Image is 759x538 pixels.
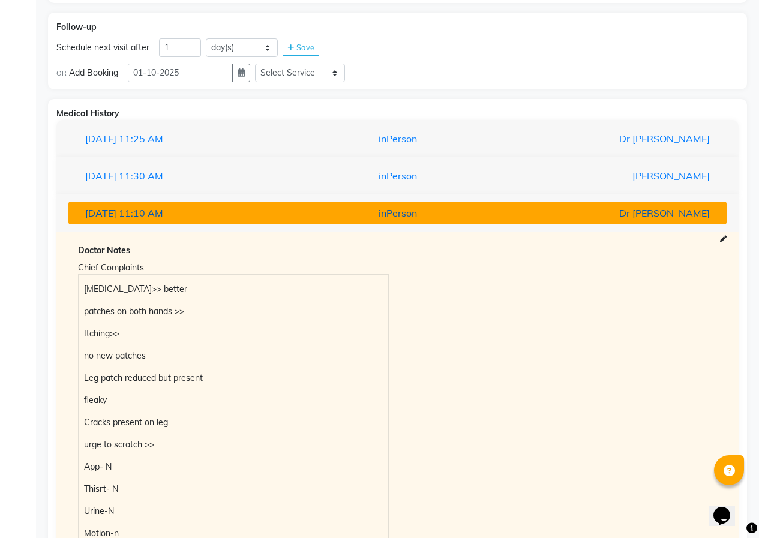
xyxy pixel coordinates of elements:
[56,21,739,34] div: Follow-up
[84,461,382,473] p: App- N
[505,169,719,183] div: [PERSON_NAME]
[56,107,739,120] div: Medical History
[119,207,163,219] span: 11:10 AM
[68,127,727,150] button: [DATE]11:25 AMinPersonDr [PERSON_NAME]
[85,133,116,145] span: [DATE]
[84,416,382,429] p: Cracks present on leg
[84,350,382,362] p: no new patches
[119,170,163,182] span: 11:30 AM
[84,283,382,296] p: [MEDICAL_DATA]>> better
[84,394,382,407] p: fleaky
[128,64,233,82] input: yyyy-mm-dd
[68,202,727,224] button: [DATE]11:10 AMinPersonDr [PERSON_NAME]
[296,43,314,52] span: Save
[290,206,505,220] div: inPerson
[84,438,382,451] p: urge to scratch >>
[290,169,505,183] div: inPerson
[85,170,116,182] span: [DATE]
[84,483,382,495] p: Thisrt- N
[709,490,747,526] iframe: chat widget
[56,41,149,54] div: Schedule next visit after
[85,207,116,219] span: [DATE]
[290,131,505,146] div: inPerson
[56,68,67,79] small: OR
[84,505,382,518] p: Urine-N
[78,262,389,274] div: Chief Complaints
[78,244,717,257] div: Doctor Notes
[84,372,382,384] p: Leg patch reduced but present
[505,131,719,146] div: Dr [PERSON_NAME]
[69,67,118,79] span: Add Booking
[505,206,719,220] div: Dr [PERSON_NAME]
[119,133,163,145] span: 11:25 AM
[84,327,382,340] p: Itching>>
[84,305,382,318] p: patches on both hands >>
[68,164,727,187] button: [DATE]11:30 AMinPerson[PERSON_NAME]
